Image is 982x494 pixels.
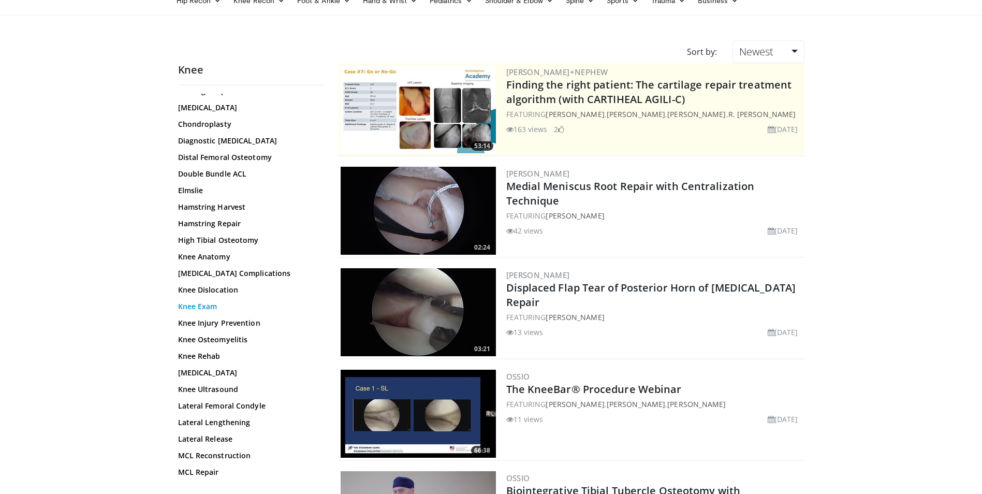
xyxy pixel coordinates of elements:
[178,384,318,395] a: Knee Ultrasound
[506,179,755,208] a: Medial Meniscus Root Repair with Centralization Technique
[178,401,318,411] a: Lateral Femoral Condyle
[506,225,544,236] li: 42 views
[341,370,496,458] img: fc62288f-2adf-48f5-a98b-740dd39a21f3.300x170_q85_crop-smart_upscale.jpg
[178,169,318,179] a: Double Bundle ACL
[506,473,530,483] a: OSSIO
[506,414,544,425] li: 11 views
[546,399,604,409] a: [PERSON_NAME]
[178,417,318,428] a: Lateral Lengthening
[768,414,798,425] li: [DATE]
[341,370,496,458] a: 66:38
[178,202,318,212] a: Hamstring Harvest
[607,399,665,409] a: [PERSON_NAME]
[607,109,665,119] a: [PERSON_NAME]
[506,210,802,221] div: FEATURING
[506,312,802,323] div: FEATURING
[506,382,682,396] a: The KneeBar® Procedure Webinar
[178,219,318,229] a: Hamstring Repair
[554,124,564,135] li: 2
[546,211,604,221] a: [PERSON_NAME]
[341,268,496,356] a: 03:21
[471,243,493,252] span: 02:24
[667,399,726,409] a: [PERSON_NAME]
[506,371,530,382] a: OSSIO
[178,434,318,444] a: Lateral Release
[679,40,725,63] div: Sort by:
[667,109,726,119] a: [PERSON_NAME]
[506,78,792,106] a: Finding the right patient: The cartilage repair treatment algorithm (with CARTIHEAL AGILI-C)
[178,268,318,279] a: [MEDICAL_DATA] Complications
[341,167,496,255] img: 926032fc-011e-4e04-90f2-afa899d7eae5.300x170_q85_crop-smart_upscale.jpg
[506,270,570,280] a: [PERSON_NAME]
[178,301,318,312] a: Knee Exam
[506,109,802,120] div: FEATURING , , ,
[178,119,318,129] a: Chondroplasty
[506,67,608,77] a: [PERSON_NAME]+Nephew
[506,399,802,410] div: FEATURING , ,
[732,40,804,63] a: Newest
[506,124,548,135] li: 163 views
[471,446,493,455] span: 66:38
[178,103,318,113] a: [MEDICAL_DATA]
[178,318,318,328] a: Knee Injury Prevention
[341,167,496,255] a: 02:24
[728,109,796,119] a: R. [PERSON_NAME]
[178,252,318,262] a: Knee Anatomy
[178,152,318,163] a: Distal Femoral Osteotomy
[546,109,604,119] a: [PERSON_NAME]
[506,281,796,309] a: Displaced Flap Tear of Posterior Horn of [MEDICAL_DATA] Repair
[178,451,318,461] a: MCL Reconstruction
[768,124,798,135] li: [DATE]
[178,136,318,146] a: Diagnostic [MEDICAL_DATA]
[178,335,318,345] a: Knee Osteomyelitis
[471,344,493,354] span: 03:21
[471,141,493,151] span: 53:14
[178,185,318,196] a: Elmslie
[178,285,318,295] a: Knee Dislocation
[341,268,496,356] img: 2649116b-05f8-405c-a48f-a284a947b030.300x170_q85_crop-smart_upscale.jpg
[178,368,318,378] a: [MEDICAL_DATA]
[178,467,318,477] a: MCL Repair
[768,225,798,236] li: [DATE]
[506,168,570,179] a: [PERSON_NAME]
[178,351,318,361] a: Knee Rehab
[178,63,323,77] h2: Knee
[341,65,496,153] img: 2894c166-06ea-43da-b75e-3312627dae3b.300x170_q85_crop-smart_upscale.jpg
[768,327,798,338] li: [DATE]
[178,235,318,245] a: High Tibial Osteotomy
[739,45,773,59] span: Newest
[506,327,544,338] li: 13 views
[341,65,496,153] a: 53:14
[546,312,604,322] a: [PERSON_NAME]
